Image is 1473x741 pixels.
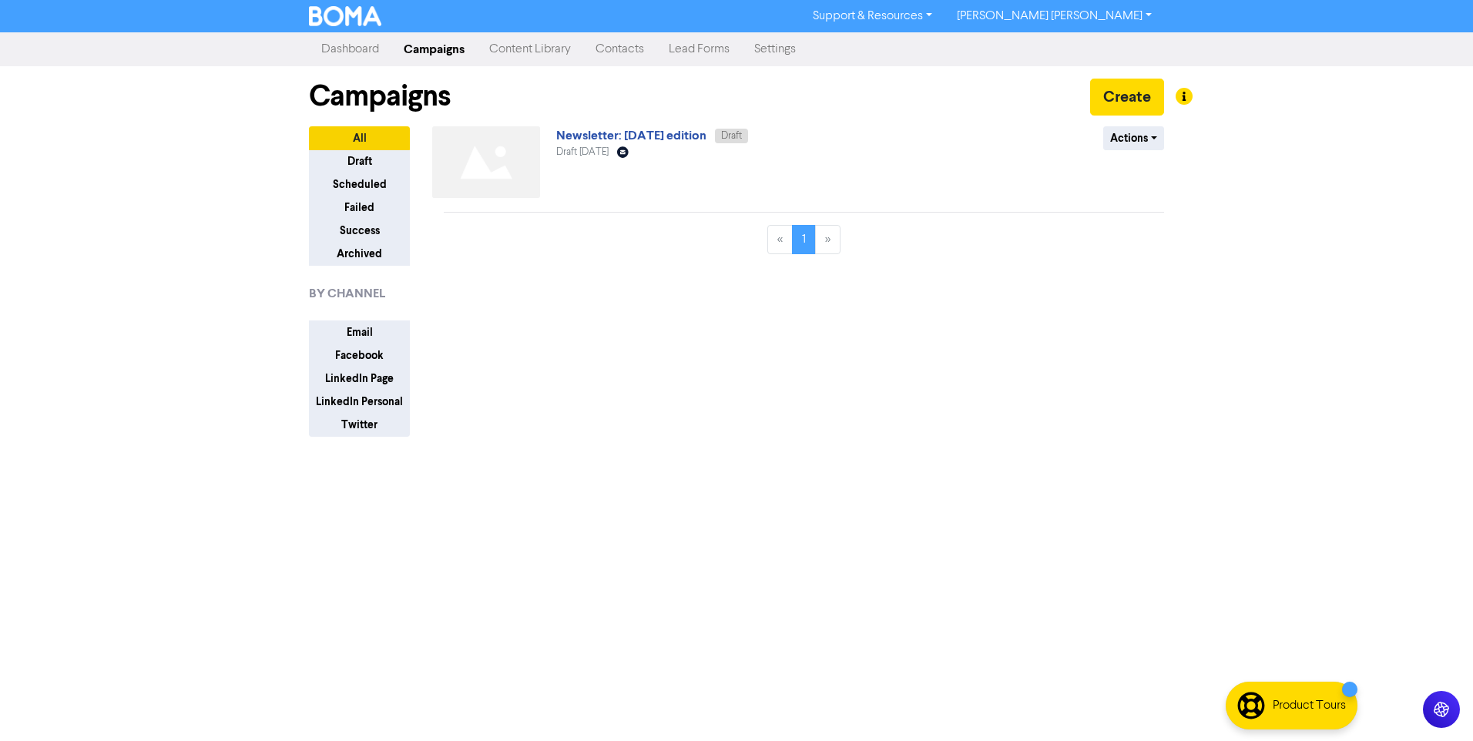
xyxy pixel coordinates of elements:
h1: Campaigns [309,79,451,114]
button: LinkedIn Page [309,367,410,391]
img: Not found [432,126,540,198]
button: All [309,126,410,150]
iframe: Chat Widget [1396,667,1473,741]
a: Settings [742,34,808,65]
a: Contacts [583,34,656,65]
a: Newsletter: [DATE] edition [556,128,706,143]
a: Dashboard [309,34,391,65]
a: Support & Resources [800,4,945,28]
button: Facebook [309,344,410,367]
span: BY CHANNEL [309,284,385,303]
button: Scheduled [309,173,410,196]
span: Draft [721,131,742,141]
button: Failed [309,196,410,220]
a: Lead Forms [656,34,742,65]
a: Page 1 is your current page [792,225,816,254]
button: Email [309,320,410,344]
a: Content Library [477,34,583,65]
button: Archived [309,242,410,266]
button: Actions [1103,126,1164,150]
button: LinkedIn Personal [309,390,410,414]
a: [PERSON_NAME] [PERSON_NAME] [945,4,1164,28]
button: Create [1090,79,1164,116]
img: BOMA Logo [309,6,381,26]
button: Draft [309,149,410,173]
button: Success [309,219,410,243]
button: Twitter [309,413,410,437]
a: Campaigns [391,34,477,65]
span: Draft [DATE] [556,147,609,157]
